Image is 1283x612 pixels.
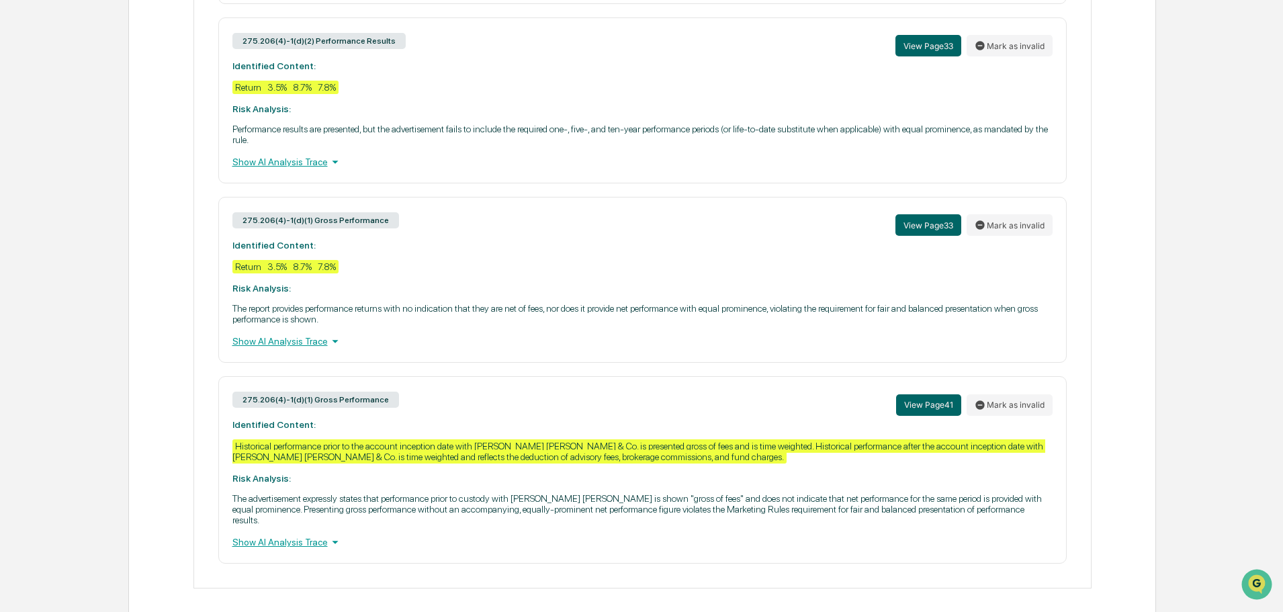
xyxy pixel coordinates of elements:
strong: Identified Content: [232,419,316,430]
span: [PERSON_NAME] [42,183,109,193]
strong: Risk Analysis: [232,283,291,294]
a: Powered byPylon [95,333,163,343]
div: Return 3.5% 8.7% 7.8% [232,81,339,94]
iframe: Open customer support [1240,568,1276,604]
div: Return 3.5% 8.7% 7.8% [232,260,339,273]
p: The report provides performance returns with no indication that they are net of fees, nor does it... [232,303,1053,324]
strong: Identified Content: [232,60,316,71]
span: [DATE] [119,183,146,193]
button: View Page41 [896,394,961,416]
p: How can we help? [13,28,245,50]
button: Mark as invalid [967,214,1053,236]
strong: Risk Analysis: [232,473,291,484]
strong: Risk Analysis: [232,103,291,114]
span: Pylon [134,333,163,343]
span: Attestations [111,275,167,288]
div: 🔎 [13,302,24,312]
div: 🖐️ [13,276,24,287]
button: View Page33 [895,214,961,236]
button: Mark as invalid [967,35,1053,56]
div: We're available if you need us! [60,116,185,127]
button: Mark as invalid [967,394,1053,416]
button: Start new chat [228,107,245,123]
div: Show AI Analysis Trace [232,155,1053,169]
div: Past conversations [13,149,90,160]
div: 275.206(4)-1(d)(1) Gross Performance [232,392,399,408]
div: 275.206(4)-1(d)(1) Gross Performance [232,212,399,228]
a: 🗄️Attestations [92,269,172,294]
span: Data Lookup [27,300,85,314]
span: [DATE] [119,219,146,230]
img: Tammy Steffen [13,170,35,191]
strong: Identified Content: [232,240,316,251]
div: Start new chat [60,103,220,116]
a: 🖐️Preclearance [8,269,92,294]
div: Show AI Analysis Trace [232,334,1053,349]
div: 🗄️ [97,276,108,287]
button: See all [208,146,245,163]
img: Tammy Steffen [13,206,35,228]
p: The advertisement expressly states that performance prior to custody with [PERSON_NAME] [PERSON_N... [232,493,1053,525]
div: Historical performance prior to the account inception date with [PERSON_NAME] [PERSON_NAME] & Co.... [232,439,1045,464]
a: 🔎Data Lookup [8,295,90,319]
span: • [112,219,116,230]
div: 275.206(4)-1(d)(2) Performance Results [232,33,406,49]
div: Show AI Analysis Trace [232,535,1053,550]
img: 1746055101610-c473b297-6a78-478c-a979-82029cc54cd1 [13,103,38,127]
p: Performance results are presented, but the advertisement fails to include the required one-, five... [232,124,1053,145]
span: • [112,183,116,193]
span: [PERSON_NAME] [42,219,109,230]
span: Preclearance [27,275,87,288]
button: View Page33 [895,35,961,56]
img: 8933085812038_c878075ebb4cc5468115_72.jpg [28,103,52,127]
